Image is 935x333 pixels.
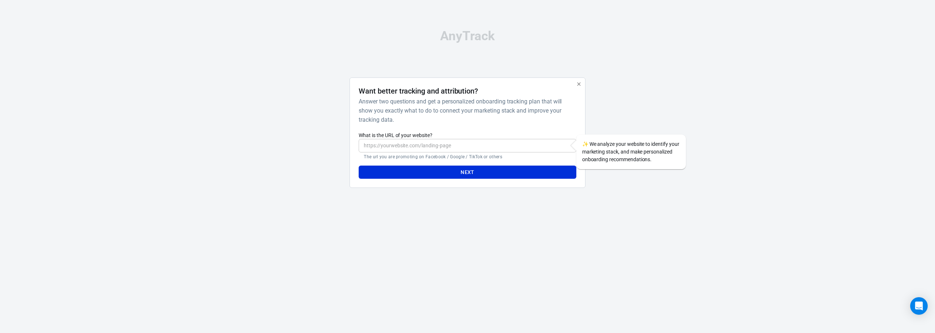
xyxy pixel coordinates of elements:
div: AnyTrack [285,30,650,42]
label: What is the URL of your website? [359,132,576,139]
button: Next [359,166,576,179]
h4: Want better tracking and attribution? [359,87,478,95]
div: We analyze your website to identify your marketing stack, and make personalized onboarding recomm... [576,135,686,169]
h6: Answer two questions and get a personalized onboarding tracking plan that will show you exactly w... [359,97,573,124]
div: Open Intercom Messenger [910,297,928,315]
p: The url you are promoting on Facebook / Google / TikTok or others [364,154,571,160]
span: sparkles [582,141,588,147]
input: https://yourwebsite.com/landing-page [359,139,576,152]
